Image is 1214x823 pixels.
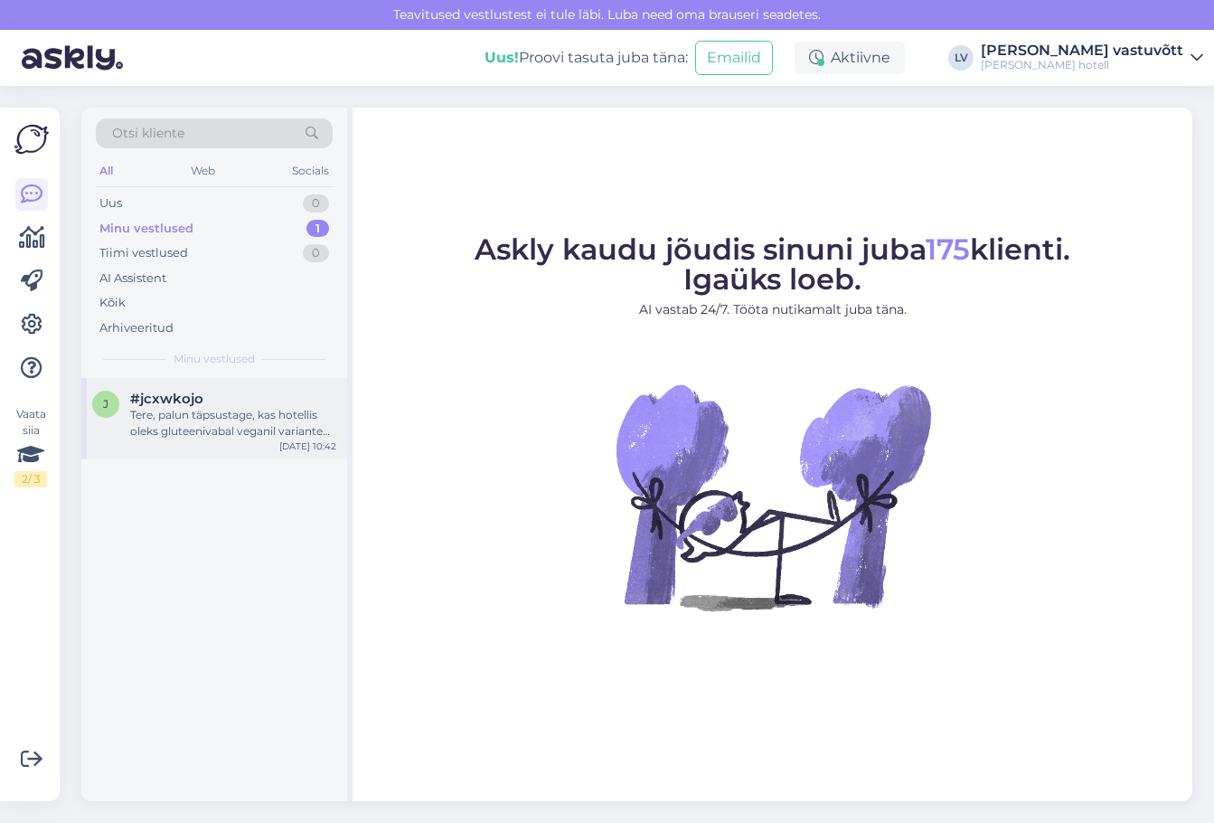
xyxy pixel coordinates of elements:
[948,45,974,71] div: LV
[14,471,47,487] div: 2 / 3
[14,122,49,156] img: Askly Logo
[99,294,126,312] div: Kõik
[130,391,203,407] span: #jcxwkojo
[14,406,47,487] div: Vaata siia
[187,159,219,183] div: Web
[475,300,1070,319] p: AI vastab 24/7. Tööta nutikamalt juba täna.
[303,244,329,262] div: 0
[306,220,329,238] div: 1
[279,440,336,453] div: [DATE] 10:42
[485,47,688,69] div: Proovi tasuta juba täna:
[112,124,184,143] span: Otsi kliente
[926,232,970,267] span: 175
[981,43,1183,58] div: [PERSON_NAME] vastuvõtt
[99,244,188,262] div: Tiimi vestlused
[610,334,936,659] img: No Chat active
[795,42,905,74] div: Aktiivne
[288,159,333,183] div: Socials
[695,41,773,75] button: Emailid
[981,43,1203,72] a: [PERSON_NAME] vastuvõtt[PERSON_NAME] hotell
[303,194,329,213] div: 0
[981,58,1183,72] div: [PERSON_NAME] hotell
[99,194,122,213] div: Uus
[130,407,336,440] div: Tere, palun täpsustage, kas hotellis oleks gluteenivabal veganil variante hommikusöögiks?
[103,397,108,411] span: j
[99,220,193,238] div: Minu vestlused
[99,319,174,337] div: Arhiveeritud
[99,270,166,288] div: AI Assistent
[174,351,255,367] span: Minu vestlused
[475,232,1070,297] span: Askly kaudu jõudis sinuni juba klienti. Igaüks loeb.
[485,49,519,66] b: Uus!
[96,159,117,183] div: All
